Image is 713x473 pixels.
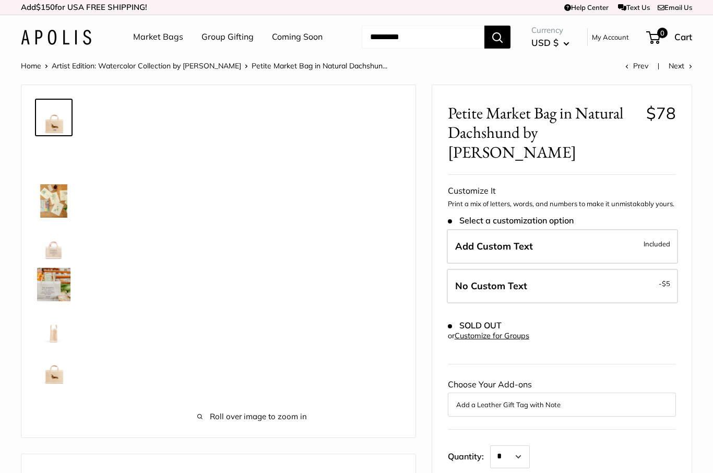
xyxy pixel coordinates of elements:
[105,409,400,424] span: Roll over image to zoom in
[37,226,70,259] img: description_Seal of authenticity printed on the backside of every bag.
[37,310,70,343] img: description_Side view of the Petite Market Bag
[674,31,692,42] span: Cart
[35,182,73,220] a: description_The artist's desk in Ventura CA
[37,268,70,301] img: description_Elevated any trip to the market
[644,238,670,250] span: Included
[36,2,55,12] span: $150
[659,277,670,290] span: -
[448,329,529,343] div: or
[448,103,638,162] span: Petite Market Bag in Natural Dachshund by [PERSON_NAME]
[448,442,490,468] label: Quantity:
[252,61,387,70] span: Petite Market Bag in Natural Dachshun...
[35,266,73,303] a: description_Elevated any trip to the market
[484,26,510,49] button: Search
[35,349,73,387] a: Petite Market Bag in Natural Dachshund by Amy Logsdon
[272,29,323,45] a: Coming Soon
[456,398,668,411] button: Add a Leather Gift Tag with Note
[447,269,678,303] label: Leave Blank
[669,61,692,70] a: Next
[531,34,569,51] button: USD $
[21,59,387,73] nav: Breadcrumb
[362,26,484,49] input: Search...
[531,37,558,48] span: USD $
[448,199,676,209] p: Print a mix of letters, words, and numbers to make it unmistakably yours.
[201,29,254,45] a: Group Gifting
[448,321,502,330] span: SOLD OUT
[448,183,676,199] div: Customize It
[662,279,670,288] span: $5
[455,240,533,252] span: Add Custom Text
[35,99,73,136] a: Petite Market Bag in Natural Dachshund by Amy Logsdon
[625,61,648,70] a: Prev
[37,351,70,385] img: Petite Market Bag in Natural Dachshund by Amy Logsdon
[455,331,529,340] a: Customize for Groups
[448,216,574,226] span: Select a customization option
[448,377,676,417] div: Choose Your Add-ons
[592,31,629,43] a: My Account
[647,29,692,45] a: 0 Cart
[658,3,692,11] a: Email Us
[52,61,241,70] a: Artist Edition: Watercolor Collection by [PERSON_NAME]
[35,224,73,262] a: description_Seal of authenticity printed on the backside of every bag.
[21,30,91,45] img: Apolis
[455,280,527,292] span: No Custom Text
[35,140,73,178] a: Petite Market Bag in Natural Dachshund by Amy Logsdon
[133,29,183,45] a: Market Bags
[657,28,668,38] span: 0
[37,184,70,218] img: description_The artist's desk in Ventura CA
[564,3,609,11] a: Help Center
[35,308,73,345] a: description_Side view of the Petite Market Bag
[447,229,678,264] label: Add Custom Text
[646,103,676,123] span: $78
[618,3,650,11] a: Text Us
[37,101,70,134] img: Petite Market Bag in Natural Dachshund by Amy Logsdon
[531,23,569,38] span: Currency
[21,61,41,70] a: Home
